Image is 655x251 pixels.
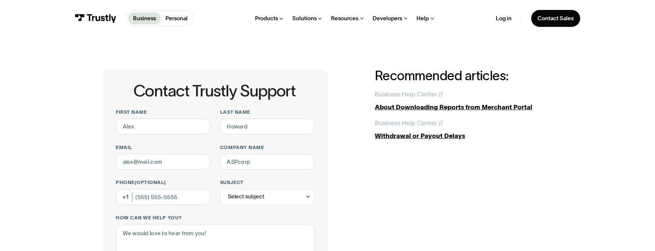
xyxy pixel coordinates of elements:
[375,89,441,99] div: Business Help Center /
[135,180,166,185] span: (Optional)
[441,89,443,99] div: /
[496,15,512,22] a: Log in
[116,119,210,135] input: Alex
[531,10,580,27] a: Contact Sales
[220,179,315,185] label: Subject
[116,144,210,151] label: Email
[133,14,156,23] p: Business
[220,119,315,135] input: Howard
[161,13,192,24] a: Personal
[375,102,552,112] div: About Downloading Reports from Merchant Portal
[116,215,315,221] label: How can we help you?
[75,14,116,23] img: Trustly Logo
[375,69,552,83] h2: Recommended articles:
[220,144,315,151] label: Company name
[228,192,264,201] div: Select subject
[375,89,552,112] a: Business Help Center //About Downloading Reports from Merchant Portal
[128,13,161,24] a: Business
[220,109,315,115] label: Last name
[292,15,317,22] div: Solutions
[375,118,441,128] div: Business Help Center /
[116,189,210,205] input: (555) 555-5555
[166,14,188,23] p: Personal
[116,109,210,115] label: First name
[255,15,278,22] div: Products
[331,15,358,22] div: Resources
[417,15,429,22] div: Help
[441,118,443,128] div: /
[116,154,210,170] input: alex@mail.com
[116,179,210,185] label: Phone
[375,131,552,141] div: Withdrawal or Payout Delays
[220,154,315,170] input: ASPcorp
[220,189,315,205] div: Select subject
[537,15,574,22] div: Contact Sales
[373,15,402,22] div: Developers
[114,82,315,100] h1: Contact Trustly Support
[375,118,552,141] a: Business Help Center //Withdrawal or Payout Delays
